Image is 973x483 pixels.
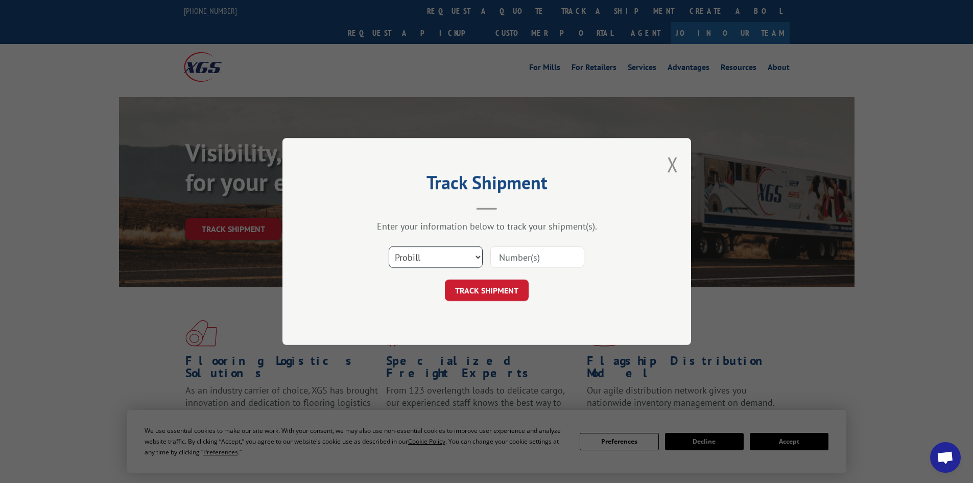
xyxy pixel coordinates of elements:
button: TRACK SHIPMENT [445,280,529,301]
div: Enter your information below to track your shipment(s). [334,220,640,232]
div: Open chat [930,442,961,473]
button: Close modal [667,151,678,178]
input: Number(s) [490,246,584,268]
h2: Track Shipment [334,175,640,195]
